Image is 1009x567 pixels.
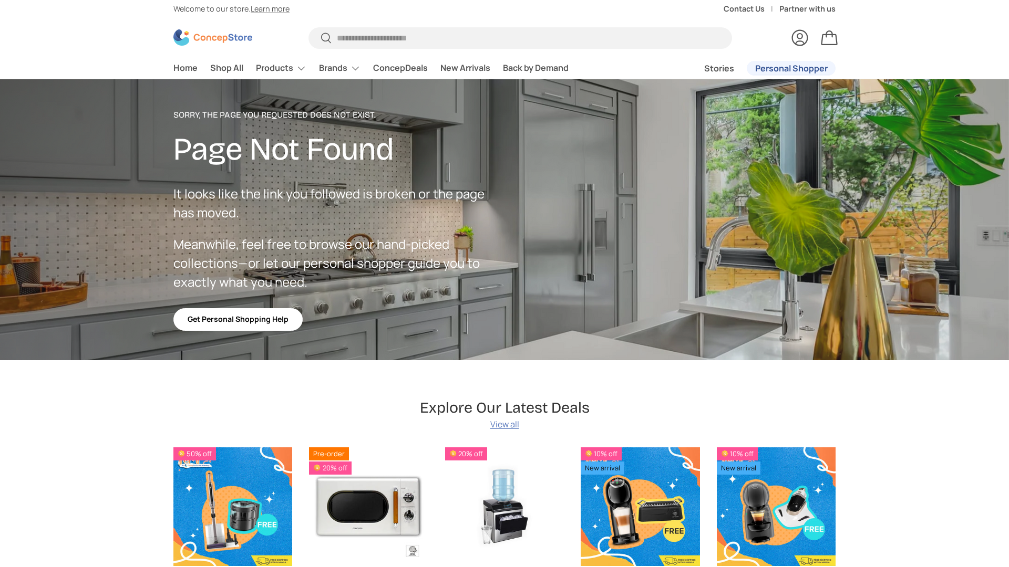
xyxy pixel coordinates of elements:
[679,58,836,79] nav: Secondary
[581,461,624,475] span: New arrival
[173,184,504,222] p: It looks like the link you followed is broken or the page has moved.
[173,58,569,79] nav: Primary
[724,3,779,15] a: Contact Us
[779,3,836,15] a: Partner with us
[210,58,243,78] a: Shop All
[503,58,569,78] a: Back by Demand
[581,447,622,460] span: 10% off
[581,447,699,566] a: Nescafé Dolce Gusto Genio S Plus
[173,235,504,291] p: Meanwhile, feel free to browse our hand-picked collections—or let our personal shopper guide you ...
[173,58,198,78] a: Home
[747,61,836,76] a: Personal Shopper
[173,109,504,121] p: Sorry, the page you requested does not exist.
[755,64,828,72] span: Personal Shopper
[309,447,349,460] span: Pre-order
[445,447,564,566] a: Condura Large Capacity Ice Maker
[319,58,361,79] a: Brands
[250,58,313,79] summary: Products
[309,461,351,475] span: 20% off
[173,308,303,331] a: Get Personal Shopping Help
[704,58,734,79] a: Stories
[440,58,490,78] a: New Arrivals
[173,447,216,460] span: 50% off
[256,58,306,79] a: Products
[373,58,428,78] a: ConcepDeals
[173,29,252,46] img: ConcepStore
[173,447,292,566] a: Shark EvoPower System IQ+ AED (CS851)
[445,447,487,460] span: 20% off
[717,447,836,566] a: Nescafé Dolce Gusto Piccolo XS
[309,447,428,566] a: Condura Vintage Style 20L Microwave Oven
[313,58,367,79] summary: Brands
[490,418,519,430] a: View all
[420,398,590,417] h2: Explore Our Latest Deals
[173,130,504,169] h2: Page Not Found
[251,4,290,14] a: Learn more
[173,3,290,15] p: Welcome to our store.
[717,461,760,475] span: New arrival
[717,447,758,460] span: 10% off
